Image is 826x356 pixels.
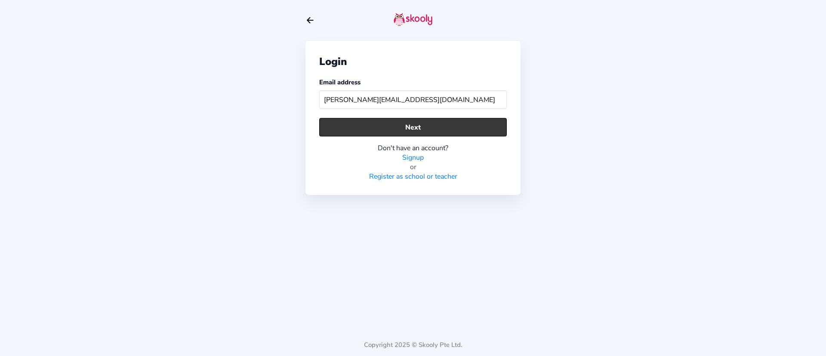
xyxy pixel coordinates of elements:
[319,143,507,153] div: Don't have an account?
[305,15,315,25] button: arrow back outline
[394,12,432,26] img: skooly-logo.png
[402,153,424,162] a: Signup
[319,118,507,136] button: Next
[319,55,507,68] div: Login
[319,78,361,87] label: Email address
[319,162,507,172] div: or
[369,172,457,181] a: Register as school or teacher
[319,90,507,109] input: Your email address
